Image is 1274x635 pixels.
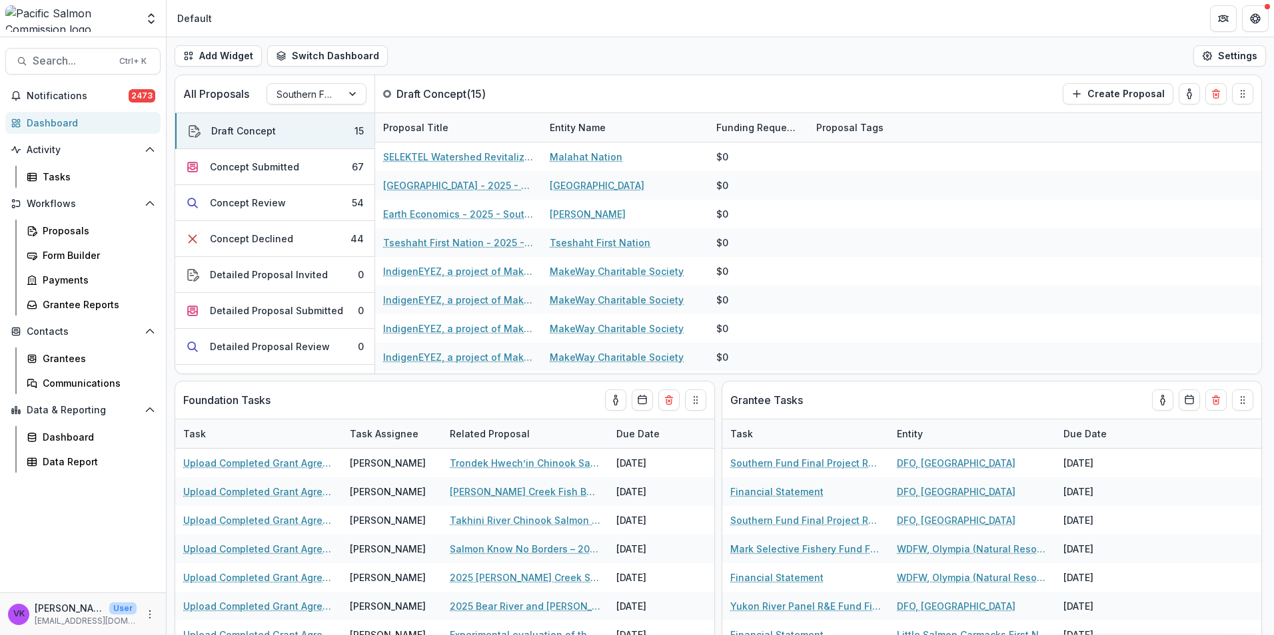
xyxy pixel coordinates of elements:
[1232,389,1253,411] button: Drag
[27,326,139,337] span: Contacts
[342,427,426,441] div: Task Assignee
[183,599,334,613] a: Upload Completed Grant Agreements
[1210,5,1237,32] button: Partners
[27,116,150,130] div: Dashboard
[175,45,262,67] button: Add Widget
[708,113,808,142] div: Funding Requested
[211,124,276,138] div: Draft Concept
[542,113,708,142] div: Entity Name
[352,160,364,174] div: 67
[442,419,608,448] div: Related Proposal
[1193,45,1266,67] button: Settings
[43,248,150,262] div: Form Builder
[350,599,426,613] div: [PERSON_NAME]
[210,304,343,317] div: Detailed Proposal Submitted
[375,120,456,134] div: Proposal Title
[43,170,150,184] div: Tasks
[43,455,150,469] div: Data Report
[342,419,442,448] div: Task Assignee
[1179,389,1200,411] button: Calendar
[383,207,534,221] a: Earth Economics - 2025 - Southern Fund Concept Application Form 2026
[350,485,426,499] div: [PERSON_NAME]
[358,339,364,353] div: 0
[608,419,708,448] div: Due Date
[1152,389,1173,411] button: toggle-assigned-to-me
[722,419,889,448] div: Task
[716,236,728,250] div: $0
[109,602,137,614] p: User
[383,350,534,364] a: IndigenEYEZ, a project of MakeWay - 2025 - Southern Fund Concept Application Form 2026
[685,389,706,411] button: Drag
[658,389,680,411] button: Delete card
[21,347,161,369] a: Grantees
[897,513,1015,527] a: DFO, [GEOGRAPHIC_DATA]
[716,350,728,364] div: $0
[350,232,364,246] div: 44
[183,570,334,584] a: Upload Completed Grant Agreements
[716,207,728,221] div: $0
[210,232,293,246] div: Concept Declined
[175,149,374,185] button: Concept Submitted67
[21,372,161,394] a: Communications
[889,427,931,441] div: Entity
[1055,563,1155,592] div: [DATE]
[21,244,161,266] a: Form Builder
[350,456,426,470] div: [PERSON_NAME]
[897,485,1015,499] a: DFO, [GEOGRAPHIC_DATA]
[21,451,161,473] a: Data Report
[716,178,728,192] div: $0
[5,139,161,160] button: Open Activity
[21,426,161,448] a: Dashboard
[1242,5,1269,32] button: Get Help
[5,399,161,421] button: Open Data & Reporting
[383,321,534,335] a: IndigenEYEZ, a project of MakeWay - 2025 - Southern Fund Concept Application Form 2026
[897,570,1047,584] a: WDFW, Olympia (Natural Resources Building, [STREET_ADDRESS][US_STATE]
[716,264,728,278] div: $0
[450,485,600,499] a: [PERSON_NAME] Creek Fish Barrier Removal
[172,9,217,28] nav: breadcrumb
[450,570,600,584] a: 2025 [PERSON_NAME] Creek Salmon and Habitat Monitoring Project
[550,350,684,364] a: MakeWay Charitable Society
[175,113,374,149] button: Draft Concept15
[730,392,803,408] p: Grantee Tasks
[43,224,150,238] div: Proposals
[550,321,684,335] a: MakeWay Charitable Society
[210,160,299,174] div: Concept Submitted
[375,113,542,142] div: Proposal Title
[1055,592,1155,620] div: [DATE]
[175,427,214,441] div: Task
[1055,419,1155,448] div: Due Date
[889,419,1055,448] div: Entity
[175,185,374,221] button: Concept Review54
[350,570,426,584] div: [PERSON_NAME]
[350,542,426,556] div: [PERSON_NAME]
[210,268,328,282] div: Detailed Proposal Invited
[730,570,824,584] a: Financial Statement
[442,427,538,441] div: Related Proposal
[1055,477,1155,506] div: [DATE]
[175,329,374,365] button: Detailed Proposal Review0
[1055,449,1155,477] div: [DATE]
[352,196,364,210] div: 54
[1063,83,1173,105] button: Create Proposal
[450,513,600,527] a: Takhini River Chinook Salmon Sonar Project – Year 5
[730,456,881,470] a: Southern Fund Final Project Report
[129,89,155,103] span: 2473
[183,485,334,499] a: Upload Completed Grant Agreements
[450,542,600,556] a: Salmon Know No Borders – 2025 Yukon River Exchange Outreach (YRDFA portion)
[632,389,653,411] button: Calendar
[5,321,161,342] button: Open Contacts
[396,86,496,102] p: Draft Concept ( 15 )
[175,419,342,448] div: Task
[43,273,150,287] div: Payments
[5,85,161,106] button: Notifications2473
[1055,534,1155,563] div: [DATE]
[183,513,334,527] a: Upload Completed Grant Agreements
[43,351,150,365] div: Grantees
[183,86,249,102] p: All Proposals
[21,220,161,242] a: Proposals
[21,269,161,291] a: Payments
